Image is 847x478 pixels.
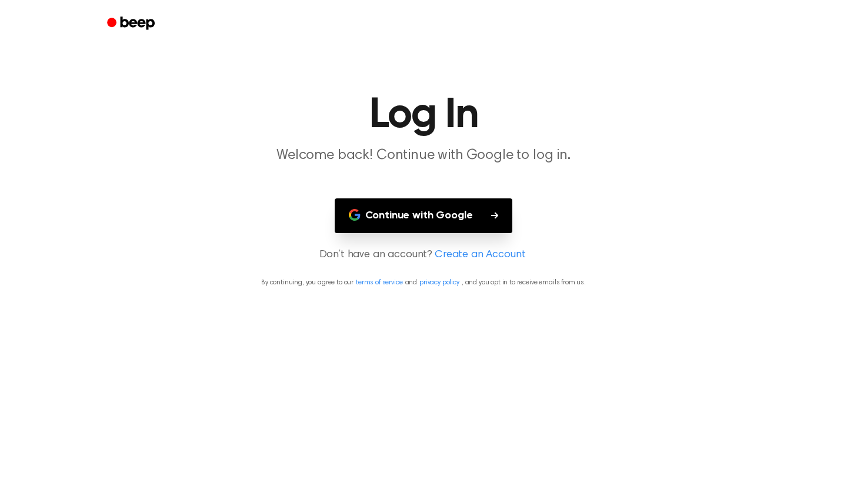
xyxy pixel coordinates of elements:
[419,279,459,286] a: privacy policy
[99,12,165,35] a: Beep
[14,247,833,263] p: Don’t have an account?
[14,277,833,288] p: By continuing, you agree to our and , and you opt in to receive emails from us.
[198,146,649,165] p: Welcome back! Continue with Google to log in.
[335,198,513,233] button: Continue with Google
[435,247,525,263] a: Create an Account
[356,279,402,286] a: terms of service
[122,94,725,137] h1: Log In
